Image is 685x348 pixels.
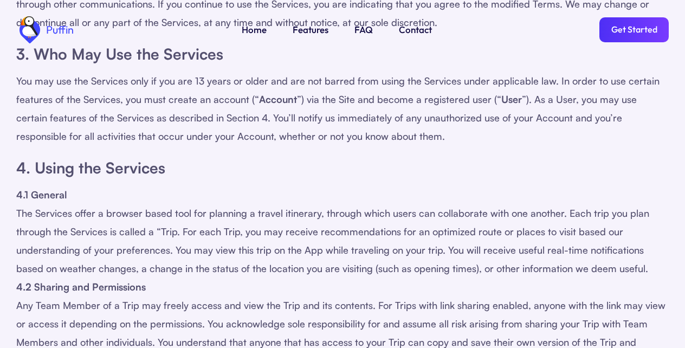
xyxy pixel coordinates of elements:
[501,93,522,105] strong: User
[16,16,74,43] a: home
[43,24,74,35] div: Puffin
[242,23,267,37] a: Home
[399,23,432,37] a: Contact
[16,72,669,145] div: You may use the Services only if you are 13 years or older and are not barred from using the Serv...
[259,93,297,105] strong: Account
[293,23,328,37] a: Features
[16,158,165,177] strong: 4. Using the Services
[599,17,669,42] a: Get Started
[354,23,373,37] a: FAQ
[16,281,146,293] strong: 4.2 Sharing and Permissions ‍
[16,189,67,201] strong: 4.1 General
